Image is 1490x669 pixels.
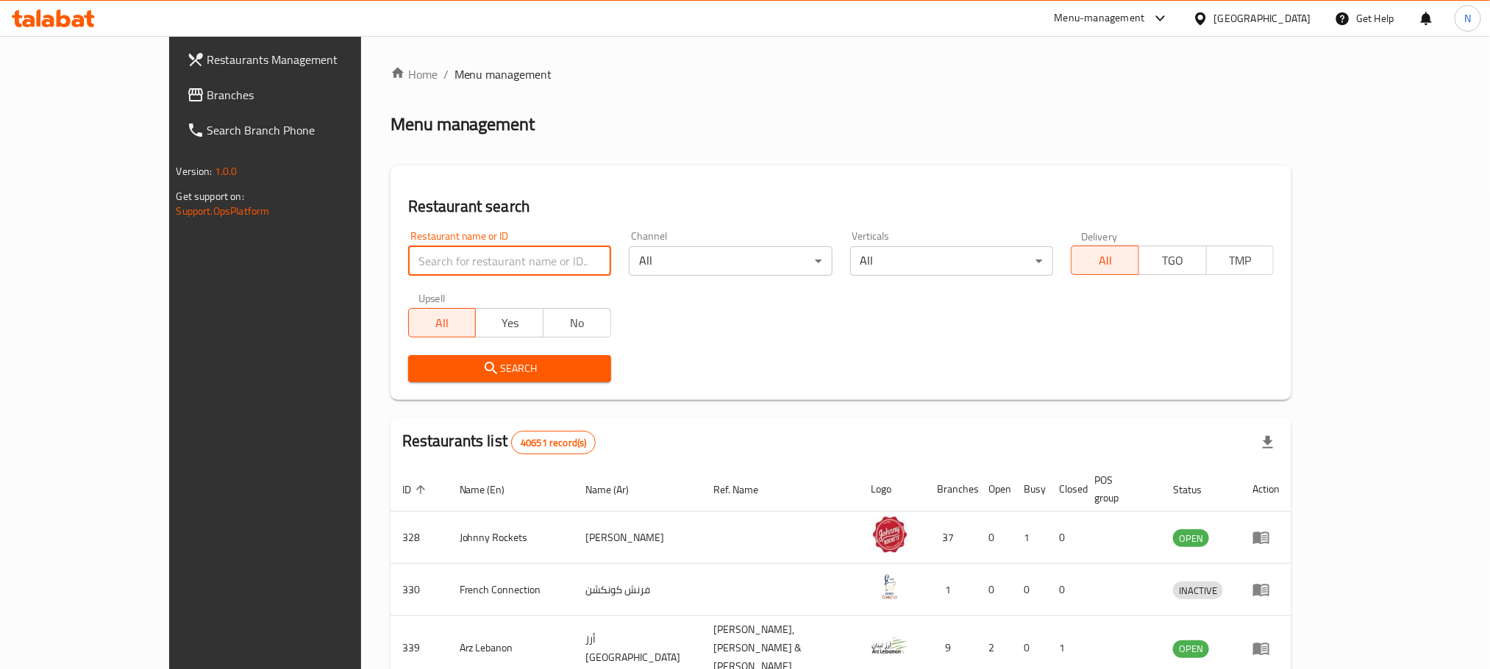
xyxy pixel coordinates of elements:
span: TGO [1145,250,1201,271]
span: Version: [177,162,213,181]
button: Yes [475,308,543,337]
span: No [549,312,605,334]
div: Total records count [511,431,596,454]
button: Search [408,355,611,382]
th: Branches [926,467,977,512]
div: Menu [1252,529,1280,546]
div: Menu [1252,581,1280,598]
td: 0 [977,512,1013,564]
button: All [408,308,477,337]
span: 1.0.0 [215,162,238,181]
span: Ref. Name [713,481,777,498]
span: Restaurants Management [207,51,406,68]
a: Search Branch Phone [175,112,418,148]
th: Busy [1013,467,1048,512]
span: 40651 record(s) [512,436,595,450]
div: INACTIVE [1173,582,1223,599]
div: All [629,246,832,276]
span: OPEN [1173,530,1209,547]
th: Closed [1048,467,1083,512]
td: 0 [1013,564,1048,616]
button: TGO [1138,246,1207,275]
span: N [1464,10,1471,26]
span: Search Branch Phone [207,121,406,139]
td: فرنش كونكشن [574,564,702,616]
span: Search [420,359,599,378]
a: Restaurants Management [175,42,418,77]
th: Action [1241,467,1291,512]
h2: Menu management [391,112,535,136]
td: 1 [1013,512,1048,564]
img: Johnny Rockets [871,516,908,553]
span: Name (En) [460,481,524,498]
td: 0 [1048,512,1083,564]
span: Yes [482,312,538,334]
button: All [1071,246,1139,275]
a: Support.OpsPlatform [177,201,270,221]
h2: Restaurant search [408,196,1275,218]
button: No [543,308,611,337]
td: [PERSON_NAME] [574,512,702,564]
span: Status [1173,481,1221,498]
td: 37 [926,512,977,564]
nav: breadcrumb [391,65,1292,83]
th: Logo [860,467,926,512]
td: 330 [391,564,448,616]
span: Get support on: [177,187,244,206]
td: French Connection [448,564,574,616]
label: Delivery [1081,231,1118,241]
input: Search for restaurant name or ID.. [408,246,611,276]
div: All [850,246,1053,276]
img: French Connection [871,568,908,605]
div: [GEOGRAPHIC_DATA] [1214,10,1311,26]
button: TMP [1206,246,1275,275]
span: Branches [207,86,406,104]
td: 0 [977,564,1013,616]
td: 1 [926,564,977,616]
span: INACTIVE [1173,582,1223,599]
div: Menu [1252,640,1280,657]
td: 328 [391,512,448,564]
span: POS group [1095,471,1144,507]
th: Open [977,467,1013,512]
span: All [415,312,471,334]
h2: Restaurants list [402,430,596,454]
div: Export file [1250,425,1286,460]
span: ID [402,481,430,498]
span: TMP [1213,250,1269,271]
li: / [443,65,449,83]
span: All [1077,250,1133,271]
span: Menu management [455,65,552,83]
div: Menu-management [1055,10,1145,27]
span: OPEN [1173,640,1209,657]
img: Arz Lebanon [871,627,908,664]
td: 0 [1048,564,1083,616]
td: Johnny Rockets [448,512,574,564]
span: Name (Ar) [585,481,648,498]
label: Upsell [418,293,446,304]
a: Branches [175,77,418,112]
